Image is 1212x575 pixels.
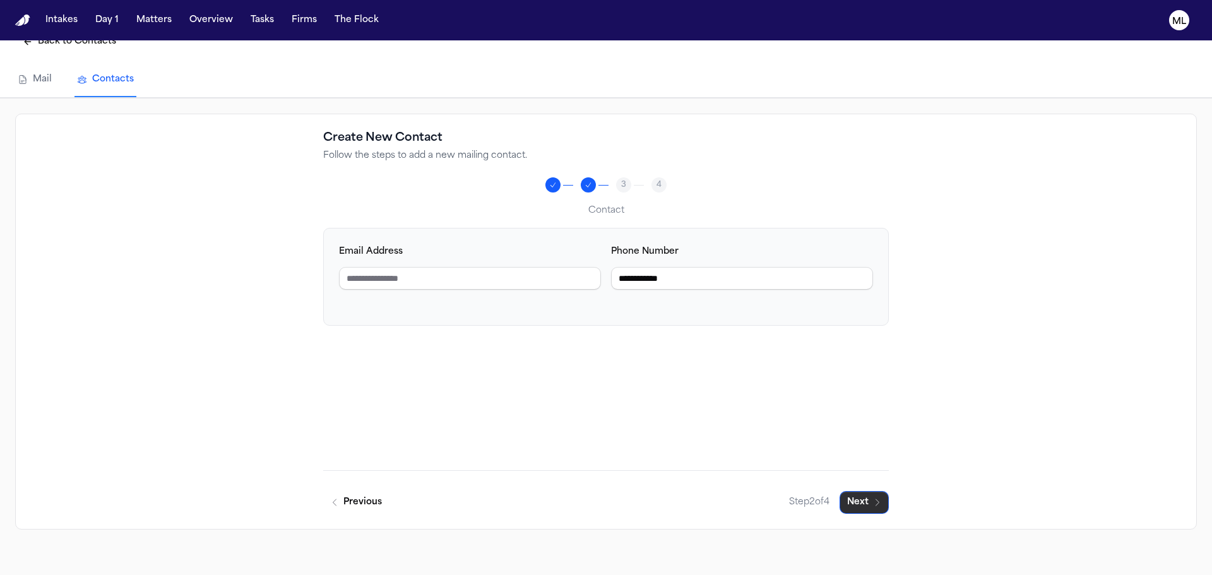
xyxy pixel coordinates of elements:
[15,63,54,97] a: Mail
[789,496,829,509] span: Step 2 of 4
[621,180,626,190] span: 3
[287,9,322,32] button: Firms
[246,9,279,32] button: Tasks
[323,491,389,514] button: Previous
[90,9,124,32] button: Day 1
[339,247,403,256] label: Email Address
[74,63,136,97] a: Contacts
[15,63,1197,97] nav: PostGrid Navigation
[184,9,238,32] button: Overview
[330,9,384,32] button: The Flock
[40,9,83,32] button: Intakes
[15,15,30,27] a: Home
[840,491,889,514] button: Next
[323,150,889,162] p: Follow the steps to add a new mailing contact.
[131,9,177,32] button: Matters
[323,129,889,147] h2: Create New Contact
[588,206,624,215] span: Contact
[656,180,662,190] span: 4
[611,247,679,256] label: Phone Number
[15,15,30,27] img: Finch Logo
[323,177,889,193] nav: Progress
[15,30,124,53] button: Back to Contacts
